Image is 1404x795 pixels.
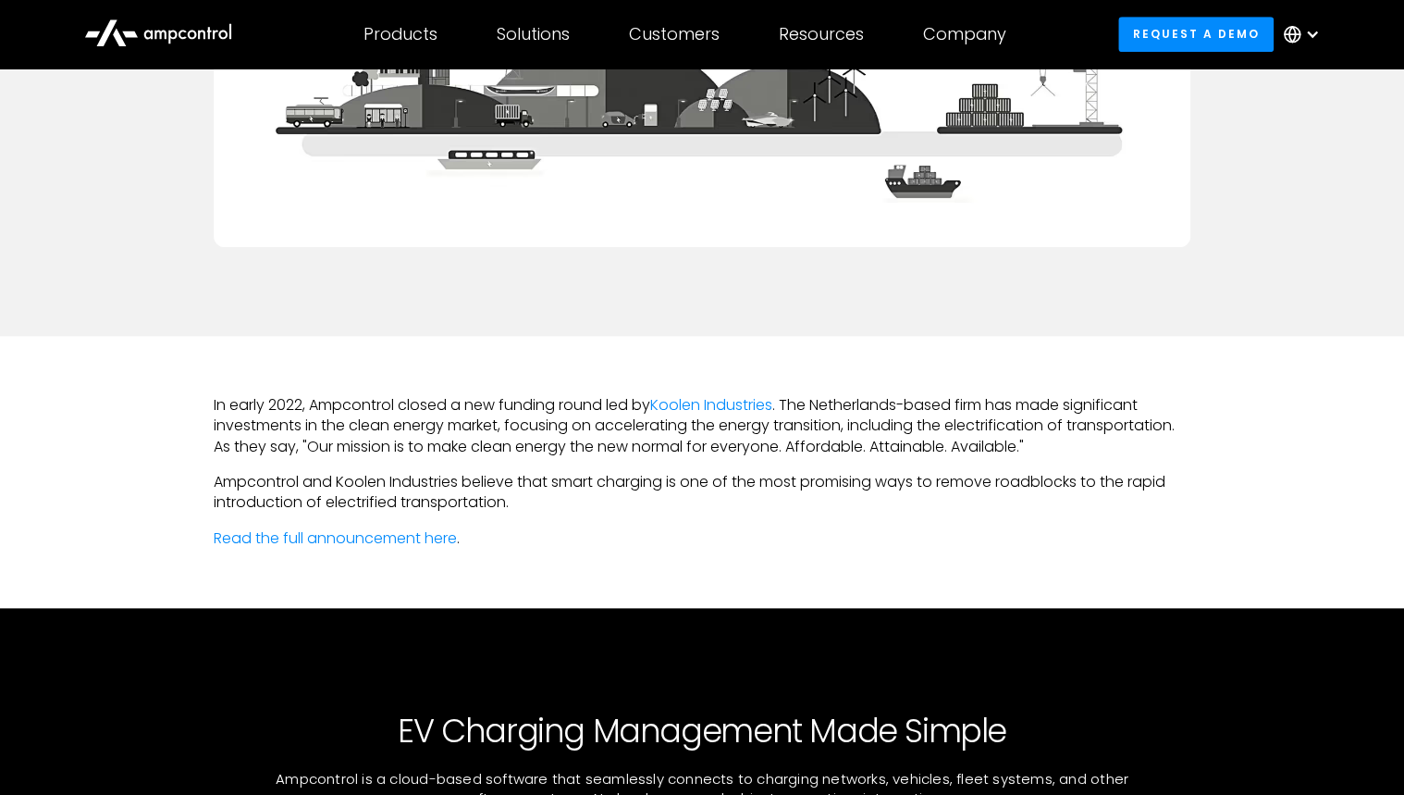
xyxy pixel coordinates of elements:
[629,24,720,44] div: Customers
[923,24,1006,44] div: Company
[497,24,570,44] div: Solutions
[398,712,1005,751] h2: EV Charging Management Made Simple
[1118,17,1274,51] a: Request a demo
[779,24,864,44] div: Resources
[214,528,457,549] a: Read the full announcement here
[214,395,1190,457] p: In early 2022, Ampcontrol closed a new funding round led by . The Netherlands-based firm has made...
[363,24,437,44] div: Products
[214,528,1190,549] p: .
[650,394,772,416] a: Koolen Industries
[214,472,1190,514] p: Ampcontrol and Koolen Industries believe that smart charging is one of the most promising ways to...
